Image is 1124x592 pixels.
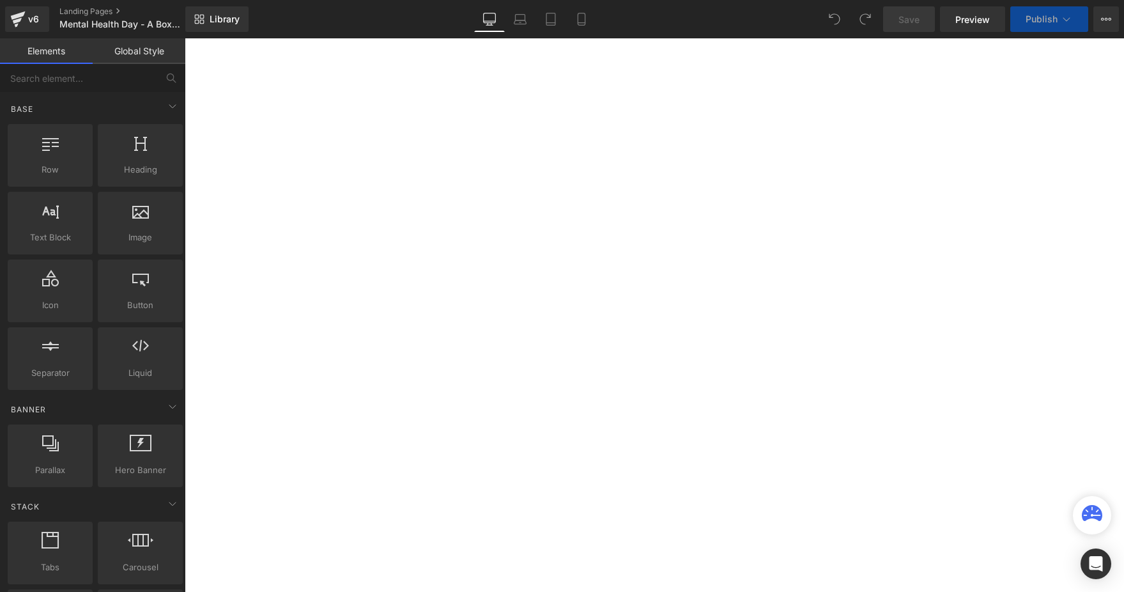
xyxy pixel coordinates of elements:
a: New Library [185,6,249,32]
span: Mental Health Day - A Box of Stories Lite Book Box [59,19,182,29]
span: Hero Banner [102,463,179,477]
span: Separator [12,366,89,380]
span: Publish [1026,14,1058,24]
a: Landing Pages [59,6,206,17]
div: v6 [26,11,42,27]
a: v6 [5,6,49,32]
span: Preview [955,13,990,26]
a: Mobile [566,6,597,32]
span: Banner [10,403,47,416]
span: Carousel [102,561,179,574]
div: Open Intercom Messenger [1081,549,1111,579]
span: Icon [12,299,89,312]
span: Base [10,103,35,115]
span: Liquid [102,366,179,380]
span: Text Block [12,231,89,244]
a: Preview [940,6,1005,32]
span: Tabs [12,561,89,574]
span: Stack [10,501,41,513]
span: Save [898,13,920,26]
button: More [1093,6,1119,32]
a: Global Style [93,38,185,64]
a: Laptop [505,6,535,32]
span: Row [12,163,89,176]
a: Desktop [474,6,505,32]
button: Publish [1010,6,1088,32]
span: Heading [102,163,179,176]
span: Image [102,231,179,244]
a: Tablet [535,6,566,32]
span: Button [102,299,179,312]
button: Undo [822,6,847,32]
button: Redo [852,6,878,32]
span: Library [210,13,240,25]
span: Parallax [12,463,89,477]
